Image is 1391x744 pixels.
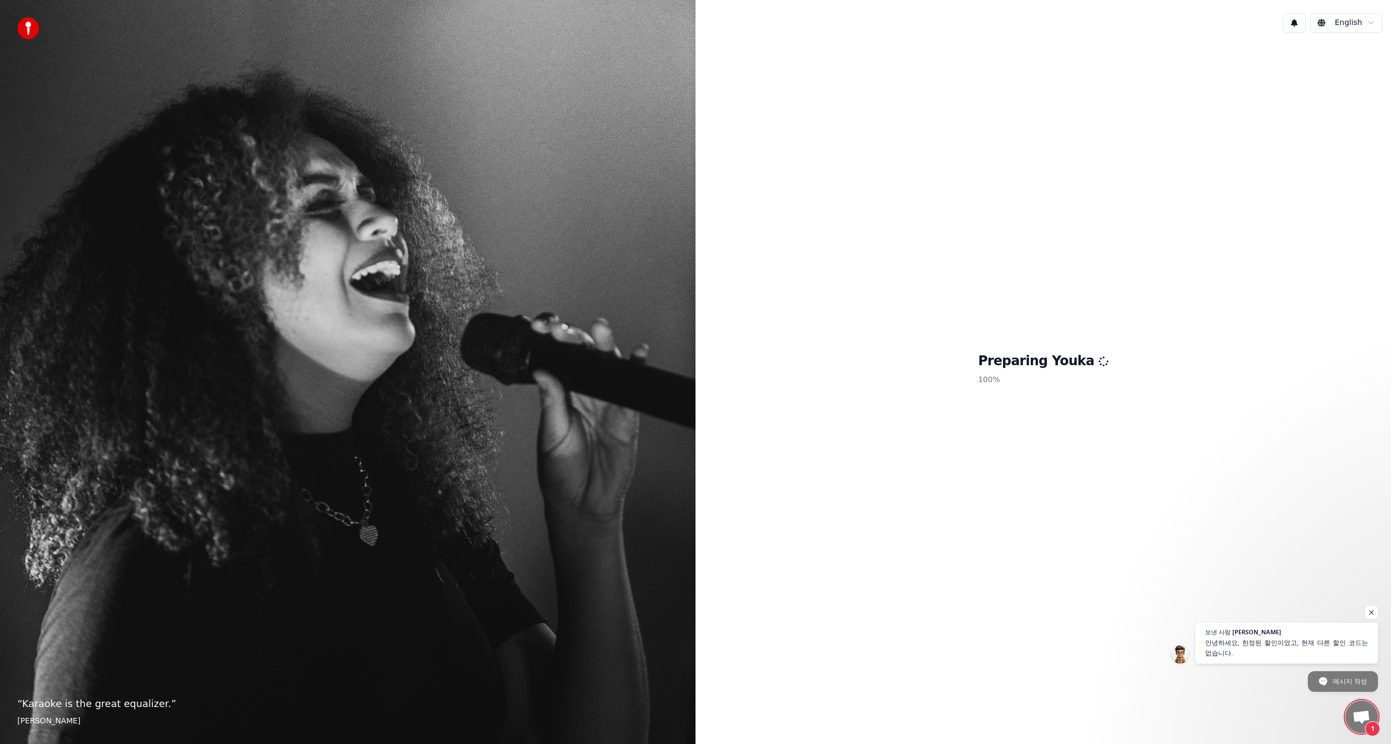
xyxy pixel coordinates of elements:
p: 100 % [978,370,1108,390]
img: youka [17,17,39,39]
span: 안녕하세요, 한정된 할인이었고, 현재 다른 할인 코드는 없습니다. [1205,637,1368,658]
span: 메시지 작성 [1333,672,1367,691]
span: 보낸 사람 [1205,629,1231,635]
span: [PERSON_NAME] [1232,629,1281,635]
span: 1 [1365,721,1380,736]
h1: Preparing Youka [978,353,1108,370]
p: “ Karaoke is the great equalizer. ” [17,696,678,711]
a: 채팅 열기 [1345,701,1378,733]
footer: [PERSON_NAME] [17,716,678,727]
